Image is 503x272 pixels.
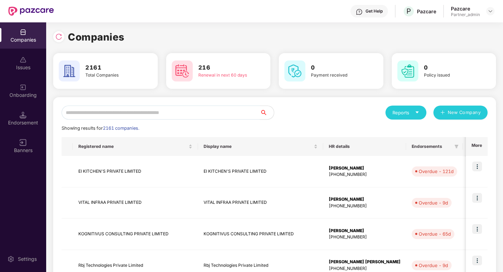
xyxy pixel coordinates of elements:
div: Total Companies [85,72,137,79]
div: Reports [392,109,419,116]
img: svg+xml;base64,PHN2ZyB4bWxucz0iaHR0cDovL3d3dy53My5vcmcvMjAwMC9zdmciIHdpZHRoPSI2MCIgaGVpZ2h0PSI2MC... [172,60,193,81]
div: Policy issued [424,72,476,79]
div: Payment received [311,72,363,79]
img: icon [472,162,482,171]
button: search [260,106,274,120]
img: svg+xml;base64,PHN2ZyB4bWxucz0iaHR0cDovL3d3dy53My5vcmcvMjAwMC9zdmciIHdpZHRoPSI2MCIgaGVpZ2h0PSI2MC... [59,60,80,81]
h1: Companies [68,29,125,45]
div: Partner_admin [451,12,480,17]
img: svg+xml;base64,PHN2ZyBpZD0iQ29tcGFuaWVzIiB4bWxucz0iaHR0cDovL3d3dy53My5vcmcvMjAwMC9zdmciIHdpZHRoPS... [20,29,27,36]
div: Overdue - 65d [419,230,451,237]
span: plus [440,110,445,116]
div: [PERSON_NAME] [329,165,401,172]
span: Endorsements [412,144,452,149]
div: Pazcare [451,5,480,12]
th: Registered name [73,137,198,156]
img: svg+xml;base64,PHN2ZyBpZD0iU2V0dGluZy0yMHgyMCIgeG1sbnM9Imh0dHA6Ly93d3cudzMub3JnLzIwMDAvc3ZnIiB3aW... [7,256,14,263]
div: Renewal in next 60 days [198,72,250,79]
div: Overdue - 121d [419,168,454,175]
img: svg+xml;base64,PHN2ZyB3aWR0aD0iMjAiIGhlaWdodD0iMjAiIHZpZXdCb3g9IjAgMCAyMCAyMCIgZmlsbD0ibm9uZSIgeG... [20,84,27,91]
td: VITAL INFRAA PRIVATE LIMITED [73,187,198,219]
span: search [260,110,274,115]
div: [PHONE_NUMBER] [329,265,401,272]
img: svg+xml;base64,PHN2ZyBpZD0iRHJvcGRvd24tMzJ4MzIiIHhtbG5zPSJodHRwOi8vd3d3LnczLm9yZy8yMDAwL3N2ZyIgd2... [488,8,493,14]
div: Settings [16,256,39,263]
div: Overdue - 9d [419,199,448,206]
td: VITAL INFRAA PRIVATE LIMITED [198,187,323,219]
div: Get Help [366,8,383,14]
h3: 0 [424,63,476,72]
button: plusNew Company [433,106,488,120]
img: icon [472,193,482,203]
span: P [406,7,411,15]
span: filter [453,142,460,151]
img: svg+xml;base64,PHN2ZyBpZD0iSXNzdWVzX2Rpc2FibGVkIiB4bWxucz0iaHR0cDovL3d3dy53My5vcmcvMjAwMC9zdmciIH... [20,56,27,63]
img: svg+xml;base64,PHN2ZyB3aWR0aD0iMTQuNSIgaGVpZ2h0PSIxNC41IiB2aWV3Qm94PSIwIDAgMTYgMTYiIGZpbGw9Im5vbm... [20,112,27,119]
img: icon [472,224,482,234]
th: HR details [323,137,406,156]
span: caret-down [415,110,419,115]
img: icon [472,256,482,265]
div: [PERSON_NAME] [329,196,401,203]
span: 2161 companies. [103,126,139,131]
div: Pazcare [417,8,436,15]
img: svg+xml;base64,PHN2ZyB3aWR0aD0iMTYiIGhlaWdodD0iMTYiIHZpZXdCb3g9IjAgMCAxNiAxNiIgZmlsbD0ibm9uZSIgeG... [20,139,27,146]
div: [PHONE_NUMBER] [329,171,401,178]
h3: 216 [198,63,250,72]
div: [PERSON_NAME] [329,228,401,234]
span: filter [454,144,459,149]
img: New Pazcare Logo [8,7,54,16]
span: Showing results for [62,126,139,131]
td: EI KITCHEN'S PRIVATE LIMITED [198,156,323,187]
img: svg+xml;base64,PHN2ZyB4bWxucz0iaHR0cDovL3d3dy53My5vcmcvMjAwMC9zdmciIHdpZHRoPSI2MCIgaGVpZ2h0PSI2MC... [397,60,418,81]
img: svg+xml;base64,PHN2ZyBpZD0iSGVscC0zMngzMiIgeG1sbnM9Imh0dHA6Ly93d3cudzMub3JnLzIwMDAvc3ZnIiB3aWR0aD... [356,8,363,15]
img: svg+xml;base64,PHN2ZyBpZD0iUmVsb2FkLTMyeDMyIiB4bWxucz0iaHR0cDovL3d3dy53My5vcmcvMjAwMC9zdmciIHdpZH... [55,33,62,40]
span: Display name [204,144,312,149]
td: KOGNITIVUS CONSULTING PRIVATE LIMITED [73,219,198,250]
th: More [466,137,488,156]
div: [PHONE_NUMBER] [329,203,401,209]
div: Overdue - 9d [419,262,448,269]
div: [PERSON_NAME] [PERSON_NAME] [329,259,401,265]
td: EI KITCHEN'S PRIVATE LIMITED [73,156,198,187]
td: KOGNITIVUS CONSULTING PRIVATE LIMITED [198,219,323,250]
th: Display name [198,137,323,156]
h3: 2161 [85,63,137,72]
span: New Company [448,109,481,116]
img: svg+xml;base64,PHN2ZyB4bWxucz0iaHR0cDovL3d3dy53My5vcmcvMjAwMC9zdmciIHdpZHRoPSI2MCIgaGVpZ2h0PSI2MC... [284,60,305,81]
div: [PHONE_NUMBER] [329,234,401,241]
span: Registered name [78,144,187,149]
h3: 0 [311,63,363,72]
